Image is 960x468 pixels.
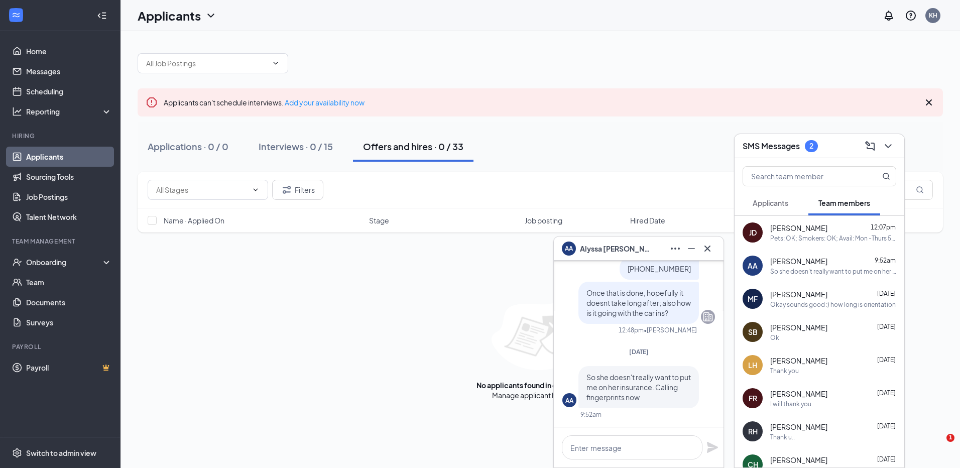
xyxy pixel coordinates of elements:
svg: Cross [701,243,713,255]
h3: SMS Messages [743,141,800,152]
div: KH [929,11,937,20]
a: PayrollCrown [26,358,112,378]
button: Filter Filters [272,180,323,200]
div: I will thank you [770,400,811,408]
a: Applicants [26,147,112,167]
div: Hiring [12,132,110,140]
svg: ChevronDown [252,186,260,194]
a: Add your availability now [285,98,365,107]
div: RH [748,426,758,436]
svg: Ellipses [669,243,681,255]
svg: Filter [281,184,293,196]
span: Applicants can't schedule interviews. [164,98,365,107]
div: Pets: OK; Smokers: OK; Avail: Mon -Thurs 5p-10p; Sat/Sun-overnights; NO Fridays; Max hours 25 [770,234,896,243]
button: Minimize [683,241,699,257]
span: So she doesn't really want to put me on her insurance. Calling fingerprints now [586,373,691,402]
span: Name · Applied On [164,215,224,225]
div: Team Management [12,237,110,246]
a: Team [26,272,112,292]
span: Hired Date [630,215,665,225]
input: All Stages [156,184,248,195]
button: Cross [699,241,715,257]
div: Interviews · 0 / 15 [259,140,333,153]
span: [DATE] [877,422,896,430]
svg: Minimize [685,243,697,255]
span: [PERSON_NAME] [770,455,827,465]
svg: Error [146,96,158,108]
a: Talent Network [26,207,112,227]
div: 12:48pm [619,326,644,334]
div: Onboarding [26,257,103,267]
a: Scheduling [26,81,112,101]
svg: WorkstreamLogo [11,10,21,20]
div: Thank u.. [770,433,795,441]
div: No applicants found in offers and hires [476,380,604,390]
div: Reporting [26,106,112,116]
span: [PERSON_NAME] [770,422,827,432]
div: 2 [809,142,813,150]
input: All Job Postings [146,58,268,69]
svg: Cross [923,96,935,108]
svg: MagnifyingGlass [882,172,890,180]
span: [DATE] [629,348,649,356]
svg: ChevronDown [272,59,280,67]
svg: Analysis [12,106,22,116]
span: [DATE] [877,356,896,364]
a: Documents [26,292,112,312]
a: Surveys [26,312,112,332]
div: Applications · 0 / 0 [148,140,228,153]
a: Sourcing Tools [26,167,112,187]
svg: Settings [12,448,22,458]
div: 9:52am [580,410,602,419]
div: AA [748,261,758,271]
span: Applicants [753,198,788,207]
div: Okay sounds good :) how long is orientation [770,300,896,309]
div: LH [748,360,757,370]
span: Job posting [525,215,562,225]
input: Search team member [743,167,862,186]
div: Manage applicant hiring tasks [492,390,588,400]
span: [DATE] [877,290,896,297]
div: Payroll [12,342,110,351]
div: Ok [770,333,779,342]
svg: ChevronDown [882,140,894,152]
span: 12:07pm [871,223,896,231]
a: Home [26,41,112,61]
span: [PERSON_NAME] [770,289,827,299]
svg: ChevronDown [205,10,217,22]
div: Offers and hires · 0 / 33 [363,140,463,153]
span: • [PERSON_NAME] [644,326,697,334]
div: JD [749,227,757,238]
button: ComposeMessage [862,138,878,154]
span: Stage [369,215,389,225]
span: Alyssa [PERSON_NAME] [580,243,650,254]
div: MF [748,294,758,304]
span: [PERSON_NAME] [770,356,827,366]
span: 9:52am [875,257,896,264]
span: [DATE] [877,389,896,397]
svg: Collapse [97,11,107,21]
span: Team members [818,198,870,207]
button: Ellipses [667,241,683,257]
div: AA [565,396,573,405]
svg: MagnifyingGlass [916,186,924,194]
span: [PERSON_NAME] [770,223,827,233]
a: Job Postings [26,187,112,207]
span: [PHONE_NUMBER] [628,264,691,273]
span: [DATE] [877,323,896,330]
span: 1 [946,434,954,442]
span: [PERSON_NAME] [770,322,827,332]
button: ChevronDown [880,138,896,154]
span: [PERSON_NAME] [770,256,827,266]
iframe: Intercom live chat [926,434,950,458]
div: Thank you [770,367,799,375]
svg: UserCheck [12,257,22,267]
svg: Notifications [883,10,895,22]
svg: Plane [706,441,718,453]
svg: QuestionInfo [905,10,917,22]
div: So she doesn't really want to put me on her insurance. Calling fingerprints now [770,267,896,276]
a: Messages [26,61,112,81]
div: Switch to admin view [26,448,96,458]
span: [DATE] [877,455,896,463]
div: SB [748,327,758,337]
